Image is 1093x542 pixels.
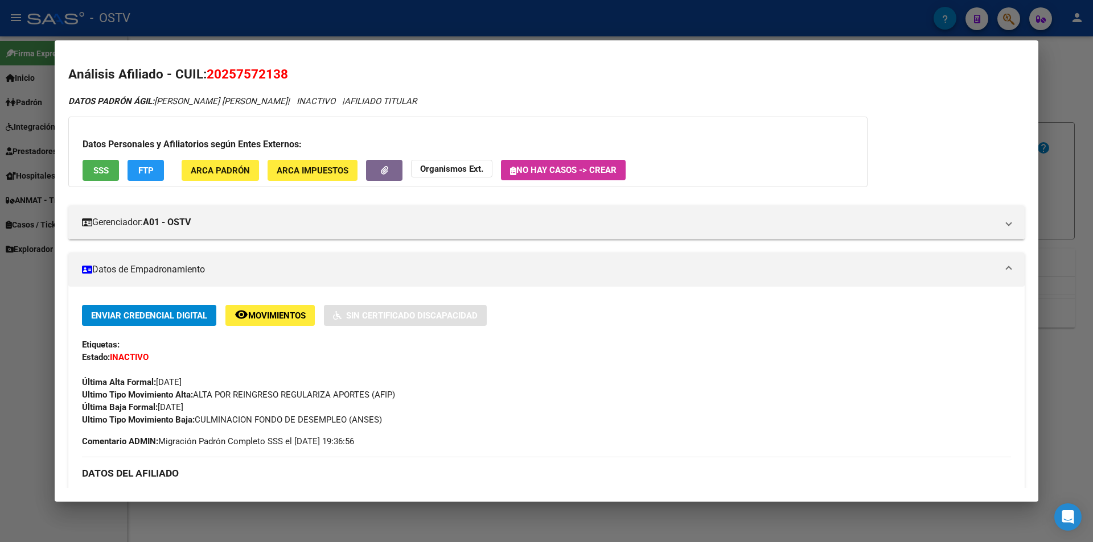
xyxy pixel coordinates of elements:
strong: DATOS PADRÓN ÁGIL: [68,96,154,106]
mat-panel-title: Gerenciador: [82,216,997,229]
span: Migración Padrón Completo SSS el [DATE] 19:36:56 [82,435,354,448]
span: Movimientos [248,311,306,321]
span: Sin Certificado Discapacidad [346,311,478,321]
button: ARCA Impuestos [268,160,358,181]
strong: INACTIVO [110,352,149,362]
span: ARCA Impuestos [277,166,348,176]
span: FTP [138,166,154,176]
button: No hay casos -> Crear [501,160,626,180]
strong: Etiquetas: [82,340,120,350]
mat-expansion-panel-header: Gerenciador:A01 - OSTV [68,205,1025,239]
div: Open Intercom Messenger [1054,503,1082,531]
span: AFILIADO TITULAR [344,96,417,106]
strong: Última Alta Formal: [82,377,156,387]
strong: A01 - OSTV [143,216,191,229]
strong: Última Baja Formal: [82,402,158,412]
strong: Ultimo Tipo Movimiento Alta: [82,390,193,400]
button: Organismos Ext. [411,160,492,177]
h3: DATOS DEL AFILIADO [82,467,1011,479]
strong: Ultimo Tipo Movimiento Baja: [82,415,195,425]
span: SSS [93,166,109,176]
mat-panel-title: Datos de Empadronamiento [82,263,997,276]
span: 20257572138 [207,67,288,81]
mat-expansion-panel-header: Datos de Empadronamiento [68,253,1025,287]
h2: Análisis Afiliado - CUIL: [68,65,1025,84]
button: Sin Certificado Discapacidad [324,305,487,326]
span: [DATE] [82,377,182,387]
strong: Organismos Ext. [420,164,483,174]
mat-icon: remove_red_eye [235,308,248,321]
span: ARCA Padrón [191,166,250,176]
span: No hay casos -> Crear [510,165,617,175]
span: ALTA POR REINGRESO REGULARIZA APORTES (AFIP) [82,390,395,400]
span: [DATE] [82,402,183,412]
strong: Comentario ADMIN: [82,436,158,446]
i: | INACTIVO | [68,96,417,106]
span: CULMINACION FONDO DE DESEMPLEO (ANSES) [82,415,382,425]
button: ARCA Padrón [182,160,259,181]
button: SSS [83,160,119,181]
h3: Datos Personales y Afiliatorios según Entes Externos: [83,138,853,151]
button: Enviar Credencial Digital [82,305,216,326]
button: Movimientos [225,305,315,326]
span: [PERSON_NAME] [PERSON_NAME] [68,96,287,106]
button: FTP [128,160,164,181]
span: Enviar Credencial Digital [91,311,207,321]
strong: Estado: [82,352,110,362]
